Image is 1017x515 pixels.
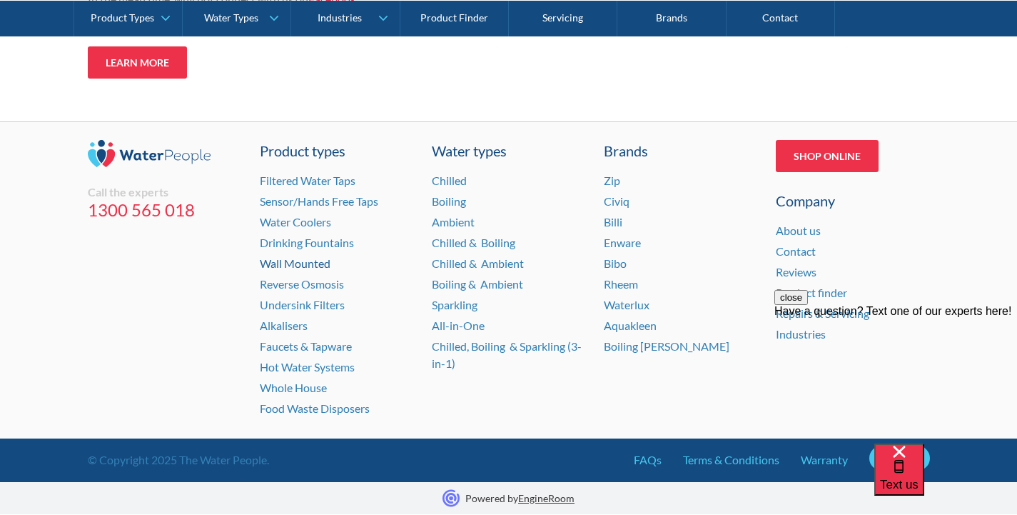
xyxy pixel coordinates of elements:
a: Aquakleen [604,319,657,332]
a: Sensor/Hands Free Taps [260,194,378,208]
a: Water types [432,140,586,161]
a: Product finder [776,286,847,299]
a: Ambient [432,215,475,229]
a: Chilled & Ambient [432,256,524,270]
a: Enware [604,236,641,249]
a: Chilled [432,174,467,187]
a: Shop Online [776,140,879,172]
p: Powered by [465,491,575,506]
a: Chilled, Boiling & Sparkling (3-in-1) [432,339,582,370]
a: Zip [604,174,620,187]
a: Boiling & Ambient [432,277,523,291]
div: Industries [318,11,362,24]
a: All-in-One [432,319,485,332]
a: Learn more [88,46,187,79]
iframe: podium webchat widget bubble [874,444,1017,515]
a: Wall Mounted [260,256,330,270]
div: © Copyright 2025 The Water People. [88,451,269,469]
a: Hot Water Systems [260,360,355,374]
a: Billi [604,215,622,229]
a: Rheem [604,277,638,291]
a: Boiling [432,194,466,208]
div: Company [776,190,930,211]
a: Boiling [PERSON_NAME] [604,339,729,353]
a: Reviews [776,265,816,279]
a: Water Coolers [260,215,331,229]
a: Alkalisers [260,319,308,332]
a: Terms & Conditions [683,451,779,469]
a: Bibo [604,256,627,270]
a: Food Waste Disposers [260,401,370,415]
a: Faucets & Tapware [260,339,352,353]
a: EngineRoom [518,492,575,504]
iframe: podium webchat widget prompt [774,290,1017,461]
a: 1300 565 018 [88,199,242,221]
a: FAQs [634,451,662,469]
a: Product types [260,140,414,161]
a: Sparkling [432,298,477,311]
a: Drinking Fountains [260,236,354,249]
a: Undersink Filters [260,298,345,311]
div: Product Types [91,11,154,24]
div: Brands [604,140,758,161]
a: Filtered Water Taps [260,174,355,187]
a: Waterlux [604,298,649,311]
a: Whole House [260,381,327,394]
div: Water Types [204,11,258,24]
a: About us [776,224,821,237]
a: Civiq [604,194,629,208]
a: Chilled & Boiling [432,236,515,249]
a: Contact [776,244,816,258]
a: Reverse Osmosis [260,277,344,291]
div: Call the experts [88,185,242,199]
